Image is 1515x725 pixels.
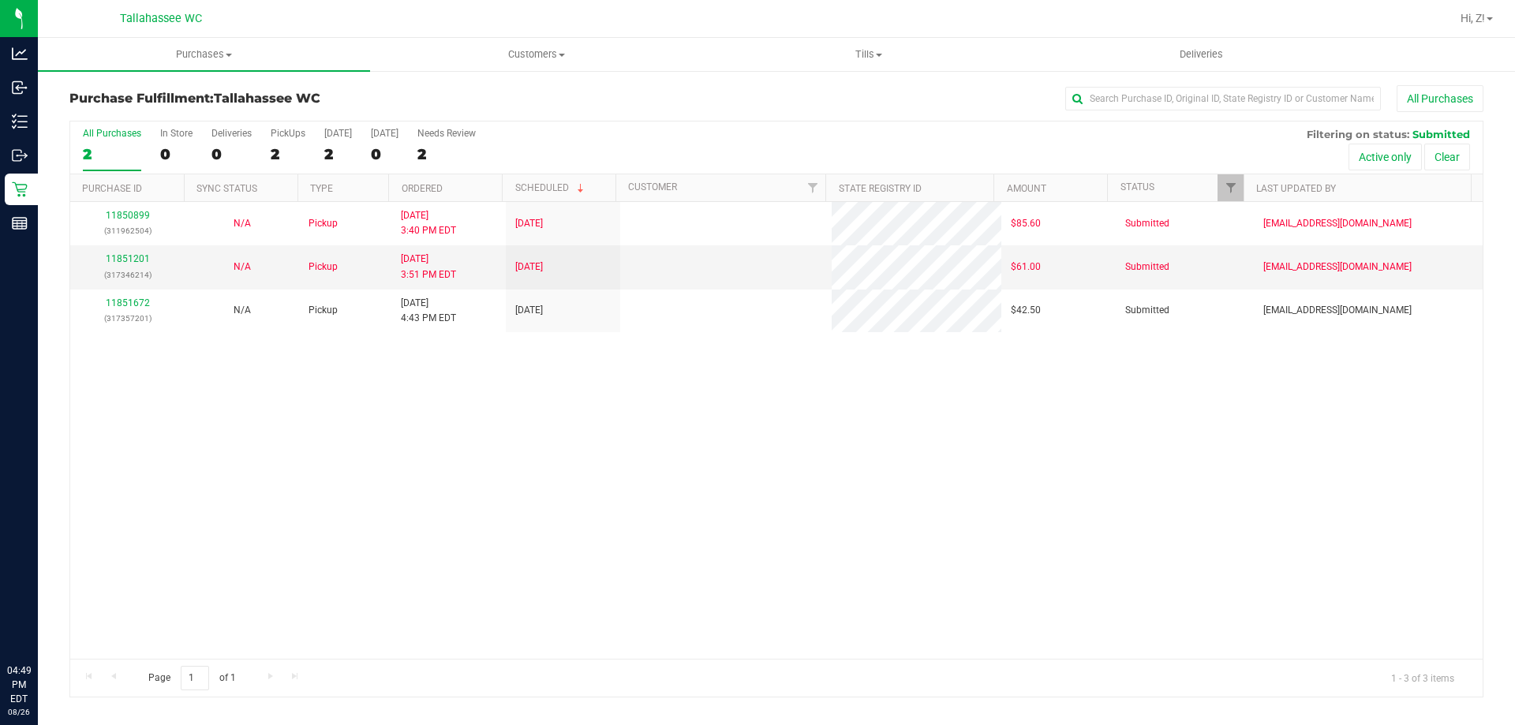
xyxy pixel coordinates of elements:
[12,148,28,163] inline-svg: Outbound
[12,215,28,231] inline-svg: Reports
[1263,303,1412,318] span: [EMAIL_ADDRESS][DOMAIN_NAME]
[1011,303,1041,318] span: $42.50
[1424,144,1470,170] button: Clear
[80,311,175,326] p: (317357201)
[234,261,251,272] span: Not Applicable
[515,182,587,193] a: Scheduled
[324,145,352,163] div: 2
[515,303,543,318] span: [DATE]
[80,267,175,282] p: (317346214)
[1125,260,1169,275] span: Submitted
[1158,47,1244,62] span: Deliveries
[106,297,150,308] a: 11851672
[234,260,251,275] button: N/A
[371,47,701,62] span: Customers
[1125,303,1169,318] span: Submitted
[628,181,677,192] a: Customer
[38,47,370,62] span: Purchases
[47,596,65,615] iframe: Resource center unread badge
[12,181,28,197] inline-svg: Retail
[181,666,209,690] input: 1
[370,38,702,71] a: Customers
[69,92,541,106] h3: Purchase Fulfillment:
[160,128,193,139] div: In Store
[160,145,193,163] div: 0
[196,183,257,194] a: Sync Status
[12,114,28,129] inline-svg: Inventory
[12,80,28,95] inline-svg: Inbound
[417,145,476,163] div: 2
[799,174,825,201] a: Filter
[38,38,370,71] a: Purchases
[1218,174,1244,201] a: Filter
[417,128,476,139] div: Needs Review
[310,183,333,194] a: Type
[309,216,338,231] span: Pickup
[1011,260,1041,275] span: $61.00
[703,47,1034,62] span: Tills
[309,260,338,275] span: Pickup
[16,599,63,646] iframe: Resource center
[515,216,543,231] span: [DATE]
[83,145,141,163] div: 2
[401,296,456,326] span: [DATE] 4:43 PM EDT
[234,305,251,316] span: Not Applicable
[211,145,252,163] div: 0
[1263,260,1412,275] span: [EMAIL_ADDRESS][DOMAIN_NAME]
[271,145,305,163] div: 2
[839,183,922,194] a: State Registry ID
[106,210,150,221] a: 11850899
[211,128,252,139] div: Deliveries
[1035,38,1367,71] a: Deliveries
[324,128,352,139] div: [DATE]
[234,216,251,231] button: N/A
[515,260,543,275] span: [DATE]
[1307,128,1409,140] span: Filtering on status:
[12,46,28,62] inline-svg: Analytics
[106,253,150,264] a: 11851201
[702,38,1034,71] a: Tills
[1461,12,1485,24] span: Hi, Z!
[7,706,31,718] p: 08/26
[135,666,249,690] span: Page of 1
[371,128,398,139] div: [DATE]
[1120,181,1154,192] a: Status
[401,252,456,282] span: [DATE] 3:51 PM EDT
[1263,216,1412,231] span: [EMAIL_ADDRESS][DOMAIN_NAME]
[1256,183,1336,194] a: Last Updated By
[234,218,251,229] span: Not Applicable
[371,145,398,163] div: 0
[309,303,338,318] span: Pickup
[1125,216,1169,231] span: Submitted
[7,663,31,706] p: 04:49 PM EDT
[234,303,251,318] button: N/A
[1349,144,1422,170] button: Active only
[82,183,142,194] a: Purchase ID
[120,12,202,25] span: Tallahassee WC
[214,91,320,106] span: Tallahassee WC
[80,223,175,238] p: (311962504)
[1065,87,1381,110] input: Search Purchase ID, Original ID, State Registry ID or Customer Name...
[1397,85,1483,112] button: All Purchases
[83,128,141,139] div: All Purchases
[401,208,456,238] span: [DATE] 3:40 PM EDT
[1011,216,1041,231] span: $85.60
[402,183,443,194] a: Ordered
[271,128,305,139] div: PickUps
[1412,128,1470,140] span: Submitted
[1007,183,1046,194] a: Amount
[1378,666,1467,689] span: 1 - 3 of 3 items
